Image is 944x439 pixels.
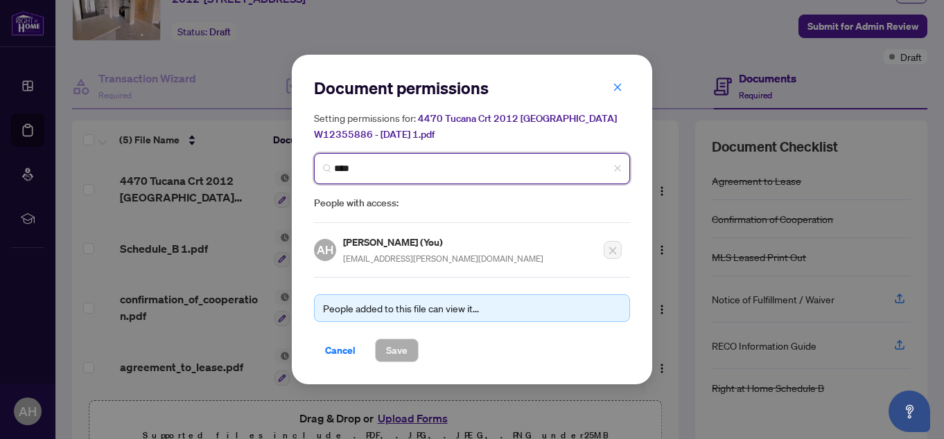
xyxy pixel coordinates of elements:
img: search_icon [323,164,331,172]
span: close [613,164,622,172]
h5: Setting permissions for: [314,110,630,142]
span: AH [317,241,333,259]
span: 4470 Tucana Crt 2012 [GEOGRAPHIC_DATA] W12355886 - [DATE] 1.pdf [314,112,617,141]
div: People added to this file can view it... [323,301,621,316]
h5: [PERSON_NAME] (You) [343,234,543,250]
button: Save [375,339,419,362]
span: [EMAIL_ADDRESS][PERSON_NAME][DOMAIN_NAME] [343,253,543,264]
span: close [613,82,622,92]
h2: Document permissions [314,77,630,99]
span: People with access: [314,195,630,211]
button: Open asap [889,391,930,432]
span: Cancel [325,339,356,361]
button: Cancel [314,339,367,362]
